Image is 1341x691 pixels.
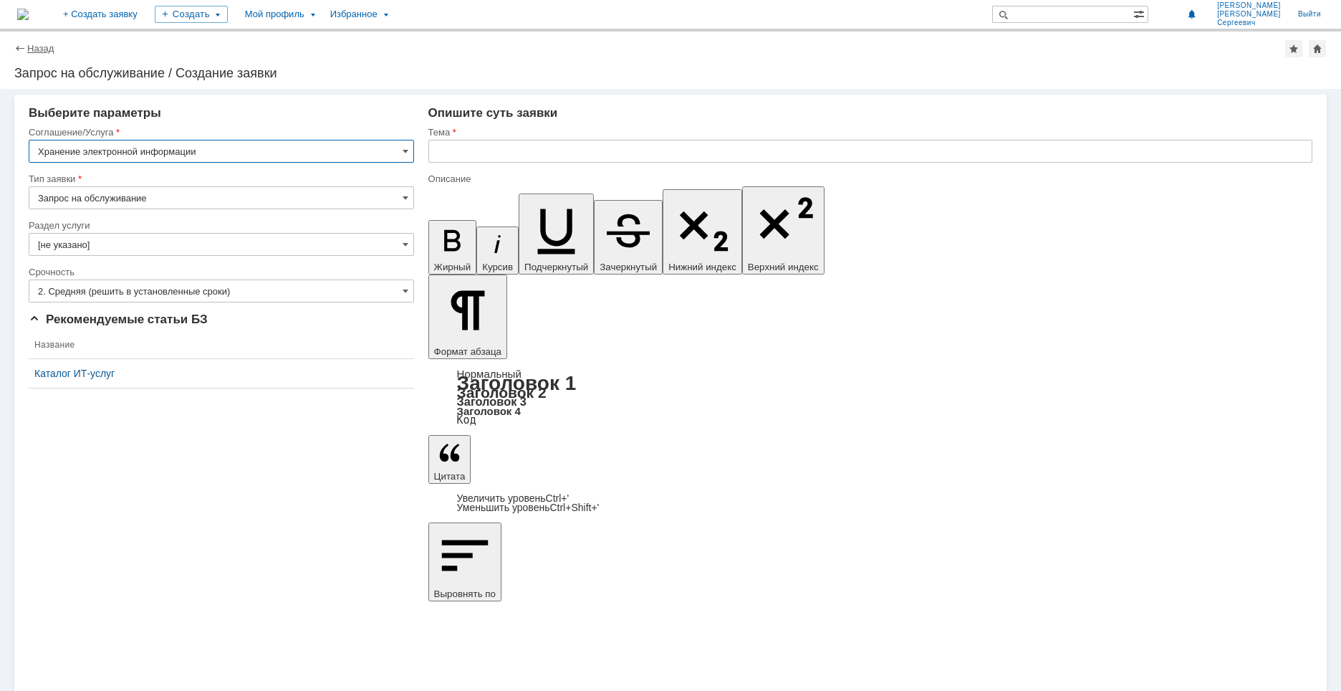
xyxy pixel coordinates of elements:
[742,186,825,275] button: Верхний индекс
[476,227,519,275] button: Курсив
[457,502,600,513] a: Decrease
[594,200,663,275] button: Зачеркнутый
[428,369,1312,425] div: Формат абзаца
[1285,40,1302,57] div: Добавить в избранное
[29,267,411,277] div: Срочность
[17,9,29,20] a: Перейти на домашнюю страницу
[428,523,501,601] button: Выровнять по
[29,128,411,137] div: Соглашение/Услуга
[457,492,569,504] a: Increase
[482,262,513,272] span: Курсив
[29,221,411,230] div: Раздел услуги
[1217,19,1281,27] span: Сергеевич
[1217,10,1281,19] span: [PERSON_NAME]
[549,502,599,513] span: Ctrl+Shift+'
[34,368,408,379] a: Каталог ИТ-услуг
[457,368,521,380] a: Нормальный
[29,331,414,359] th: Название
[748,262,819,272] span: Верхний индекс
[428,494,1312,513] div: Цитата
[428,220,477,275] button: Жирный
[29,313,208,326] span: Рекомендуемые статьи БЗ
[663,189,742,275] button: Нижний индекс
[457,372,577,394] a: Заголовок 1
[457,405,521,417] a: Заголовок 4
[457,384,547,401] a: Заголовок 2
[519,194,594,275] button: Подчеркнутый
[14,66,1327,80] div: Запрос на обслуживание / Создание заявки
[428,174,1309,184] div: Описание
[29,174,411,184] div: Тип заявки
[17,9,29,20] img: logo
[434,588,496,599] span: Выровнять по
[428,435,471,484] button: Цитата
[428,128,1309,137] div: Тема
[434,262,471,272] span: Жирный
[155,6,228,23] div: Создать
[524,262,588,272] span: Подчеркнутый
[457,395,527,408] a: Заголовок 3
[428,275,507,359] button: Формат абзаца
[29,106,161,120] span: Выберите параметры
[1309,40,1326,57] div: Сделать домашней страницей
[434,471,466,482] span: Цитата
[668,262,736,272] span: Нижний индекс
[1217,1,1281,10] span: [PERSON_NAME]
[1133,6,1148,20] span: Расширенный поиск
[600,262,657,272] span: Зачеркнутый
[27,43,54,54] a: Назад
[457,414,476,426] a: Код
[546,492,569,504] span: Ctrl+'
[434,346,501,357] span: Формат абзаца
[428,106,558,120] span: Опишите суть заявки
